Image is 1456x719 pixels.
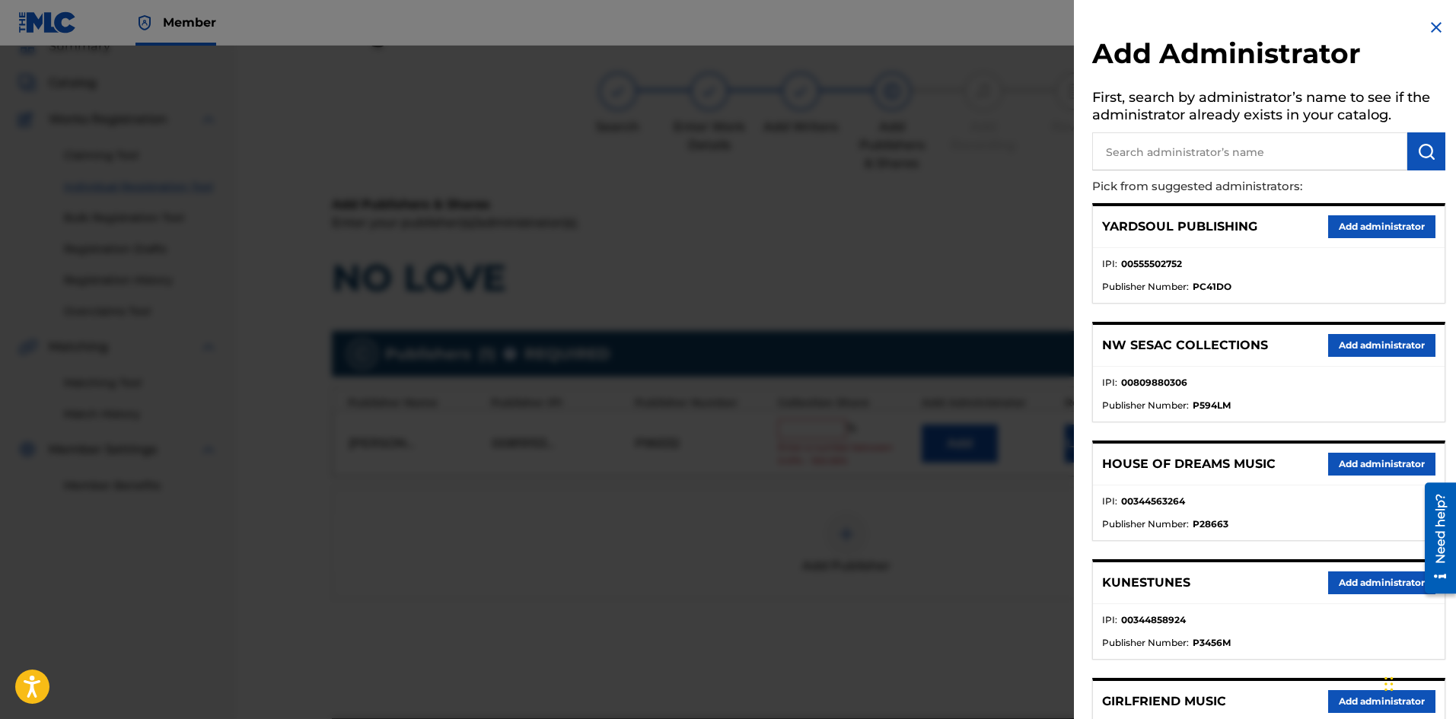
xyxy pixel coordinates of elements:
button: Add administrator [1328,215,1435,238]
div: Drag [1384,661,1394,707]
span: Publisher Number : [1102,280,1189,294]
span: Publisher Number : [1102,517,1189,531]
p: GIRLFRIEND MUSIC [1102,692,1226,711]
span: IPI : [1102,495,1117,508]
span: Publisher Number : [1102,399,1189,412]
input: Search administrator’s name [1092,132,1407,170]
p: KUNESTUNES [1102,574,1190,592]
span: IPI : [1102,257,1117,271]
button: Add administrator [1328,334,1435,357]
p: HOUSE OF DREAMS MUSIC [1102,455,1276,473]
iframe: Chat Widget [1380,646,1456,719]
strong: P28663 [1193,517,1228,531]
strong: 00344563264 [1121,495,1185,508]
p: NW SESAC COLLECTIONS [1102,336,1268,355]
strong: 00809880306 [1121,376,1187,390]
strong: 00344858924 [1121,613,1186,627]
img: MLC Logo [18,11,77,33]
p: Pick from suggested administrators: [1092,170,1359,203]
span: Member [163,14,216,31]
button: Add administrator [1328,690,1435,713]
h2: Add Administrator [1092,37,1445,75]
img: Top Rightsholder [135,14,154,32]
span: IPI : [1102,376,1117,390]
button: Add administrator [1328,571,1435,594]
span: IPI : [1102,613,1117,627]
strong: P594LM [1193,399,1231,412]
h5: First, search by administrator’s name to see if the administrator already exists in your catalog. [1092,84,1445,132]
strong: 00555502752 [1121,257,1182,271]
button: Add administrator [1328,453,1435,476]
iframe: Resource Center [1413,477,1456,600]
strong: P3456M [1193,636,1231,650]
span: Publisher Number : [1102,636,1189,650]
img: Search Works [1417,142,1435,161]
p: YARDSOUL PUBLISHING [1102,218,1257,236]
strong: PC41DO [1193,280,1231,294]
